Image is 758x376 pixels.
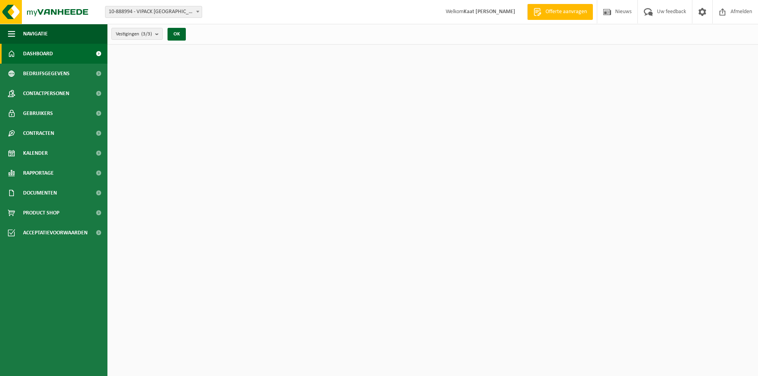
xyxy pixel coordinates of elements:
[23,163,54,183] span: Rapportage
[111,28,163,40] button: Vestigingen(3/3)
[23,103,53,123] span: Gebruikers
[23,203,59,223] span: Product Shop
[116,28,152,40] span: Vestigingen
[23,84,69,103] span: Contactpersonen
[141,31,152,37] count: (3/3)
[23,223,88,243] span: Acceptatievoorwaarden
[544,8,589,16] span: Offerte aanvragen
[464,9,515,15] strong: Kaat [PERSON_NAME]
[23,44,53,64] span: Dashboard
[23,64,70,84] span: Bedrijfsgegevens
[23,183,57,203] span: Documenten
[527,4,593,20] a: Offerte aanvragen
[23,143,48,163] span: Kalender
[23,24,48,44] span: Navigatie
[105,6,202,18] span: 10-888994 - VIPACK NV - WIELSBEKE
[168,28,186,41] button: OK
[23,123,54,143] span: Contracten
